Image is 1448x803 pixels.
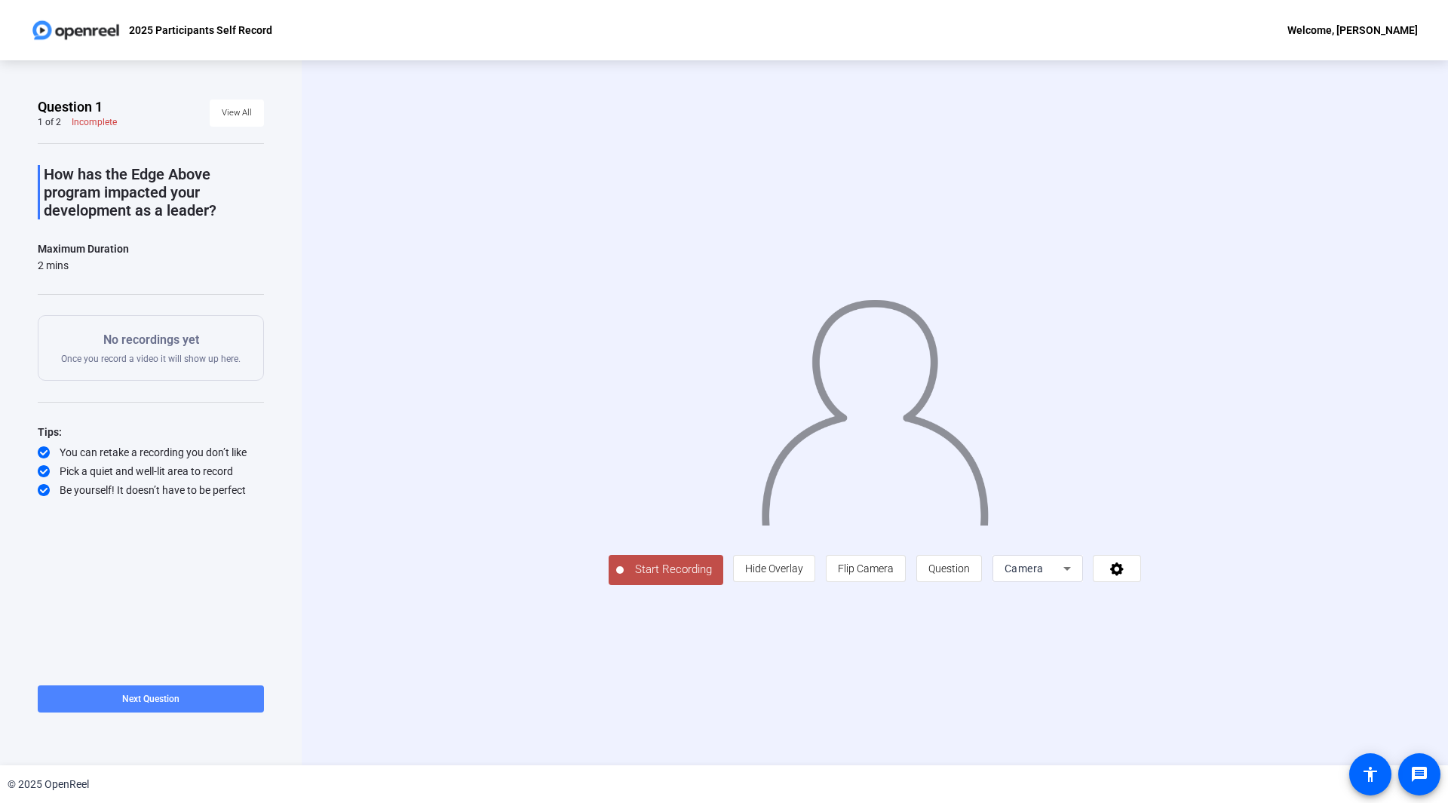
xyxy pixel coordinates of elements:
div: Pick a quiet and well-lit area to record [38,464,264,479]
div: 2 mins [38,258,129,273]
p: How has the Edge Above program impacted your development as a leader? [44,165,264,219]
span: Hide Overlay [745,562,803,575]
img: overlay [759,286,990,526]
div: 1 of 2 [38,116,61,128]
span: Question [928,562,970,575]
button: Question [916,555,982,582]
div: Incomplete [72,116,117,128]
div: Maximum Duration [38,240,129,258]
span: Start Recording [624,561,723,578]
button: Next Question [38,685,264,713]
span: View All [222,102,252,124]
button: View All [210,100,264,127]
span: Question 1 [38,98,103,116]
button: Hide Overlay [733,555,815,582]
p: No recordings yet [61,331,241,349]
div: Once you record a video it will show up here. [61,331,241,365]
div: You can retake a recording you don’t like [38,445,264,460]
div: Welcome, [PERSON_NAME] [1287,21,1418,39]
span: Next Question [122,694,179,704]
img: OpenReel logo [30,15,121,45]
mat-icon: accessibility [1361,765,1379,783]
p: 2025 Participants Self Record [129,21,272,39]
span: Camera [1005,562,1044,575]
div: Be yourself! It doesn’t have to be perfect [38,483,264,498]
div: © 2025 OpenReel [8,777,89,792]
span: Flip Camera [838,562,894,575]
mat-icon: message [1410,765,1428,783]
div: Tips: [38,423,264,441]
button: Flip Camera [826,555,906,582]
button: Start Recording [609,555,723,585]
